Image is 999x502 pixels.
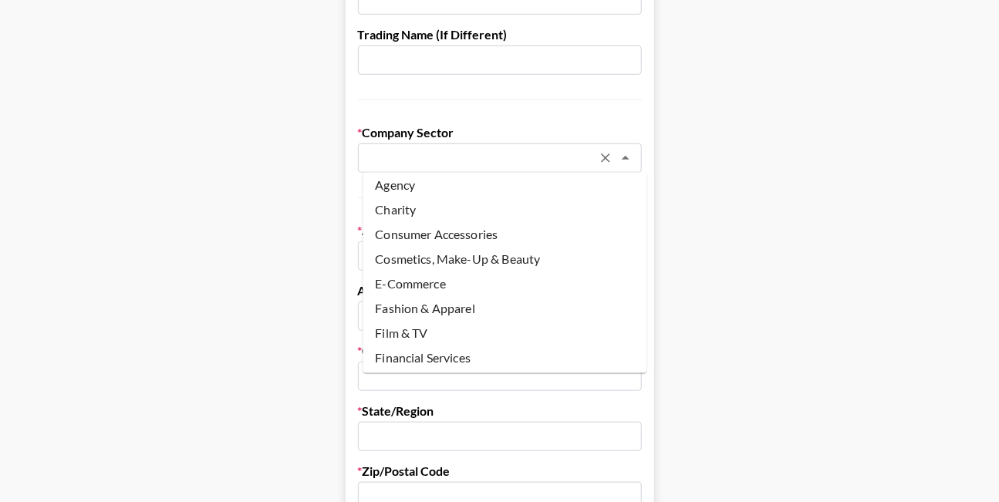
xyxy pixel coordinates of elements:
li: Agency [363,174,646,198]
li: E-Commerce [363,272,646,297]
label: Trading Name (If Different) [358,27,642,42]
label: City/Town [358,343,642,359]
button: Clear [595,147,616,169]
li: Food & Beverages [363,371,646,396]
label: State/Region [358,403,642,419]
label: Address Line 1 [358,223,642,238]
li: Consumer Accessories [363,223,646,248]
li: Financial Services [363,346,646,371]
label: Zip/Postal Code [358,463,642,479]
li: Charity [363,198,646,223]
button: Close [615,147,636,169]
li: Film & TV [363,322,646,346]
label: Company Sector [358,125,642,140]
li: Fashion & Apparel [363,297,646,322]
li: Cosmetics, Make-Up & Beauty [363,248,646,272]
label: Address Line 2 [358,283,642,298]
